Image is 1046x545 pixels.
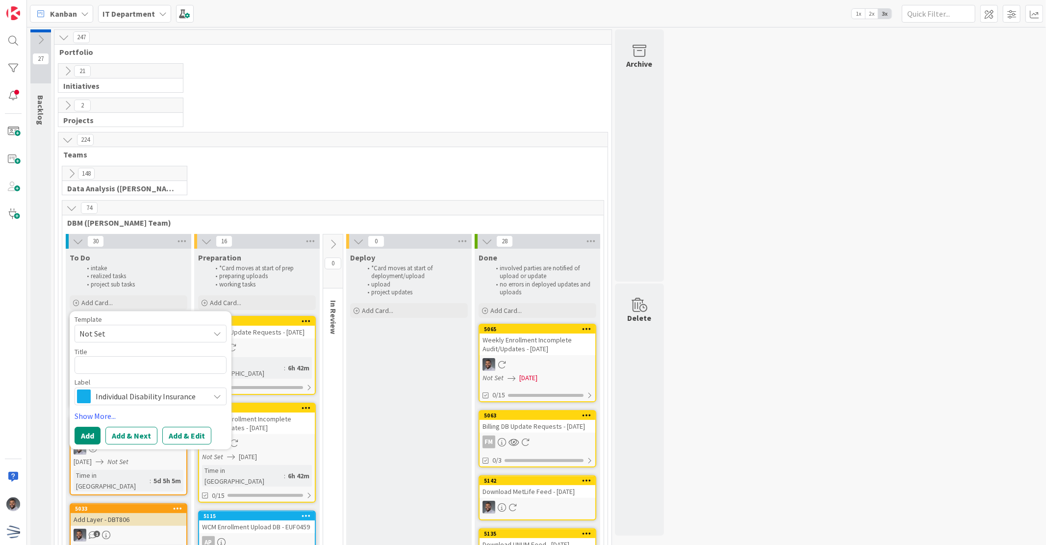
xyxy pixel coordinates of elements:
span: 2x [865,9,878,19]
div: FS [480,501,595,514]
span: In Review [329,300,338,334]
span: Done [479,253,497,262]
i: Not Set [202,452,223,461]
li: preparing uploads [210,272,314,280]
img: FS [6,497,20,511]
div: 6h 42m [285,470,312,481]
span: 27 [32,53,49,65]
span: : [284,363,285,373]
span: 247 [73,31,90,43]
img: avatar [6,525,20,539]
div: Download MetLife Feed - [DATE] [480,485,595,498]
div: 5033Add Layer - DBT806 [71,504,186,526]
button: Add & Next [105,427,157,444]
div: 5138 [199,317,315,326]
a: 5140Weekly Enrollment Incomplete Audit/Updates - [DATE]FMNot Set[DATE]Time in [GEOGRAPHIC_DATA]:6... [198,403,316,503]
li: *Card moves at start of deployment/upload [362,264,466,281]
div: 5063 [480,411,595,420]
div: 5115WCM Enrollment Upload DB - EUF0459 [199,512,315,533]
div: 5d 5h 5m [151,475,183,486]
span: 224 [77,134,94,146]
b: IT Department [102,9,155,19]
a: Show More... [75,410,227,422]
div: 5138Billing DB Update Requests - [DATE] [199,317,315,338]
span: Backlog [36,95,46,125]
div: WCM Enrollment Upload DB - EUF0459 [199,520,315,533]
i: Not Set [483,373,504,382]
div: Add Layer - DBT806 [71,513,186,526]
a: 5065Weekly Enrollment Incomplete Audit/Updates - [DATE]FSNot Set[DATE]0/15 [479,324,596,402]
span: Label [75,379,90,386]
div: Time in [GEOGRAPHIC_DATA] [202,465,284,487]
div: 5115 [199,512,315,520]
div: FM [199,437,315,450]
div: 5115 [204,513,315,519]
span: 2 [74,100,91,111]
div: 5033 [75,505,186,512]
span: 3x [878,9,892,19]
img: Visit kanbanzone.com [6,6,20,20]
span: Portfolio [59,47,599,57]
div: Time in [GEOGRAPHIC_DATA] [202,357,284,379]
div: 5140Weekly Enrollment Incomplete Audit/Updates - [DATE] [199,404,315,434]
span: [DATE] [239,452,257,462]
div: FS [480,358,595,371]
div: Time in [GEOGRAPHIC_DATA] [74,470,150,492]
span: Kanban [50,8,77,20]
li: intake [81,264,186,272]
span: : [150,475,151,486]
img: FS [483,358,495,371]
span: Add Card... [362,306,393,315]
span: : [284,470,285,481]
span: 148 [78,168,95,180]
div: FM [480,436,595,448]
div: 5033 [71,504,186,513]
div: 5140 [199,404,315,413]
span: Add Card... [490,306,522,315]
div: Delete [628,312,652,324]
span: 0 [368,235,384,247]
div: Archive [627,58,653,70]
div: 5135 [480,529,595,538]
span: Not Set [79,327,202,340]
a: 5117Cossete VarianceFS[DATE]Not SetTime in [GEOGRAPHIC_DATA]:5d 5h 5m [70,416,187,495]
div: FS [71,529,186,542]
li: no errors in deployed updates and uploads [490,281,595,297]
label: Title [75,347,87,356]
span: 0 [325,258,341,269]
span: [DATE] [74,457,92,467]
div: 5065 [480,325,595,334]
button: Add [75,427,101,444]
li: involved parties are notified of upload or update [490,264,595,281]
span: 74 [81,202,98,214]
button: Add & Edit [162,427,211,444]
div: Weekly Enrollment Incomplete Audit/Updates - [DATE] [199,413,315,434]
span: 16 [216,235,232,247]
i: Not Set [107,457,128,466]
div: 5063 [484,412,595,419]
span: 0/15 [492,390,505,400]
span: [DATE] [519,373,537,383]
div: 5138 [204,318,315,325]
li: project updates [362,288,466,296]
div: 5065Weekly Enrollment Incomplete Audit/Updates - [DATE] [480,325,595,355]
span: Add Card... [81,298,113,307]
span: Data Analysis (Carin Team) [67,183,175,193]
div: 5065 [484,326,595,333]
span: 0/15 [212,491,225,501]
div: FS [199,341,315,354]
img: FS [483,501,495,514]
a: 5063Billing DB Update Requests - [DATE]FM0/3 [479,410,596,467]
div: 6h 42m [285,363,312,373]
span: 0/3 [492,455,502,466]
li: project sub tasks [81,281,186,288]
span: 1x [852,9,865,19]
span: Preparation [198,253,241,262]
span: Initiatives [63,81,171,91]
div: Weekly Enrollment Incomplete Audit/Updates - [DATE] [480,334,595,355]
div: 5142 [484,477,595,484]
span: DBM (David Team) [67,218,591,228]
span: 28 [496,235,513,247]
div: FS [71,442,186,455]
span: Add Card... [210,298,241,307]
